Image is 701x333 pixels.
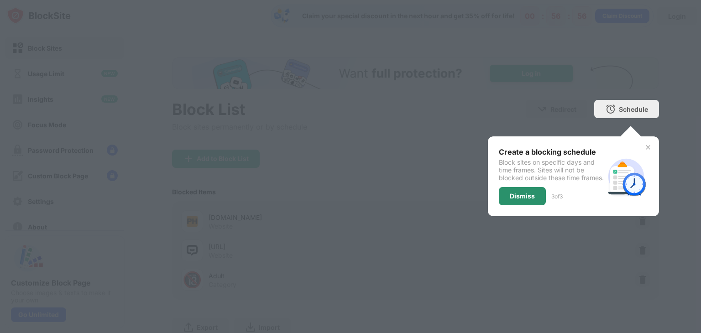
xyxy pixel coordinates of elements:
img: schedule.svg [604,155,648,198]
div: Schedule [619,105,648,113]
div: Block sites on specific days and time frames. Sites will not be blocked outside these time frames. [499,158,604,182]
img: x-button.svg [644,144,652,151]
div: Dismiss [510,193,535,200]
div: 3 of 3 [551,193,563,200]
div: Create a blocking schedule [499,147,604,156]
